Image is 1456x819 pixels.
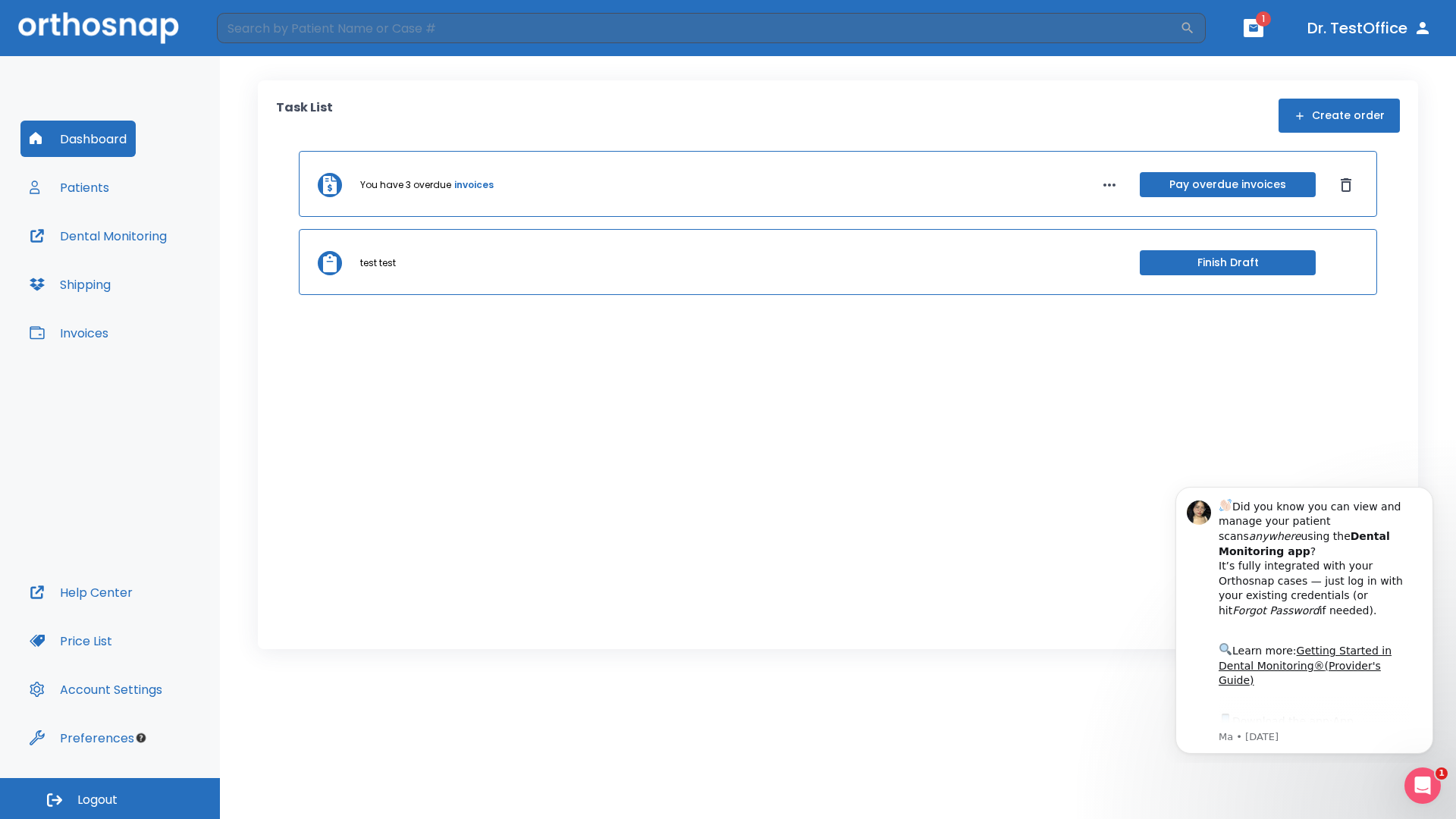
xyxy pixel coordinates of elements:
[20,266,120,303] button: Shipping
[257,24,269,36] button: Dismiss notification
[20,315,118,351] button: Invoices
[66,257,257,271] p: Message from Ma, sent 8w ago
[20,121,136,157] button: Dashboard
[1153,473,1456,763] iframe: Intercom notifications message
[20,169,118,206] button: Patients
[360,256,396,270] p: test test
[66,238,257,315] div: Download the app: | ​ Let us know if you need help getting started!
[1140,250,1316,275] button: Finish Draft
[20,671,171,708] button: Account Settings
[20,623,121,659] button: Price List
[20,574,142,610] button: Help Center
[1256,11,1271,27] span: 1
[454,178,494,192] a: invoices
[1334,173,1358,197] button: Dismiss
[134,731,148,745] div: Tooltip anchor
[1301,14,1438,42] button: Dr. TestOffice
[276,99,333,133] p: Task List
[1404,767,1441,804] iframe: Intercom live chat
[66,242,201,269] a: App Store
[1436,767,1448,780] span: 1
[1279,99,1400,133] button: Create order
[1140,172,1316,197] button: Pay overdue invoices
[77,792,118,808] span: Logout
[18,12,179,43] img: Orthosnap
[217,13,1180,43] input: Search by Patient Name or Case #
[20,720,143,756] button: Preferences
[360,178,451,192] p: You have 3 overdue
[20,218,176,254] button: Dental Monitoring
